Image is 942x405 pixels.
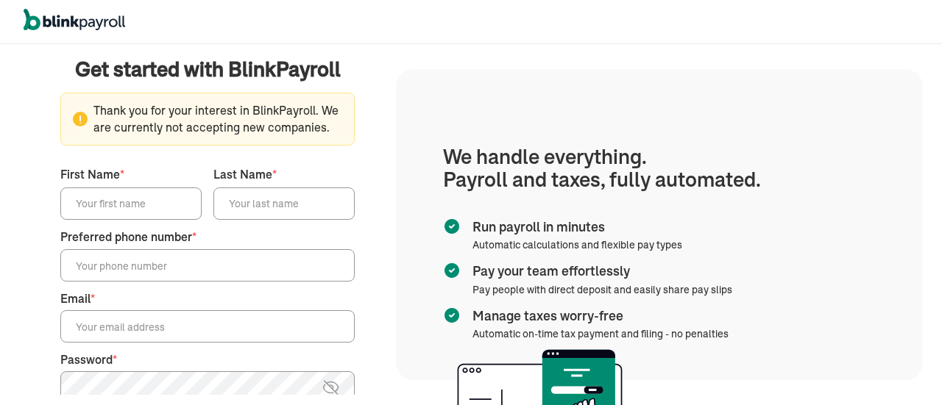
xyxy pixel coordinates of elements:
[60,187,202,220] input: Your first name
[443,146,876,191] h1: We handle everything. Payroll and taxes, fully automated.
[60,290,355,307] label: Email
[213,187,355,220] input: Your last name
[472,262,726,281] span: Pay your team effortlessly
[443,307,461,324] img: checkmark
[60,351,355,368] label: Password
[60,310,355,343] input: Your email address
[472,327,729,340] span: Automatic on-time tax payment and filing - no penalties
[60,229,355,245] label: Preferred phone number
[60,166,202,183] label: First Name
[60,249,355,282] input: Your phone number
[322,379,340,396] img: eye
[472,218,676,237] span: Run payroll in minutes
[213,166,355,183] label: Last Name
[472,283,732,296] span: Pay people with direct deposit and easily share pay slips
[73,102,342,136] span: Thank you for your interest in BlinkPayroll. We are currently not accepting new companies.
[472,238,682,251] span: Automatic calculations and flexible pay types
[443,218,461,235] img: checkmark
[24,9,125,31] img: logo
[75,54,341,84] span: Get started with BlinkPayroll
[443,262,461,279] img: checkmark
[472,307,723,326] span: Manage taxes worry-free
